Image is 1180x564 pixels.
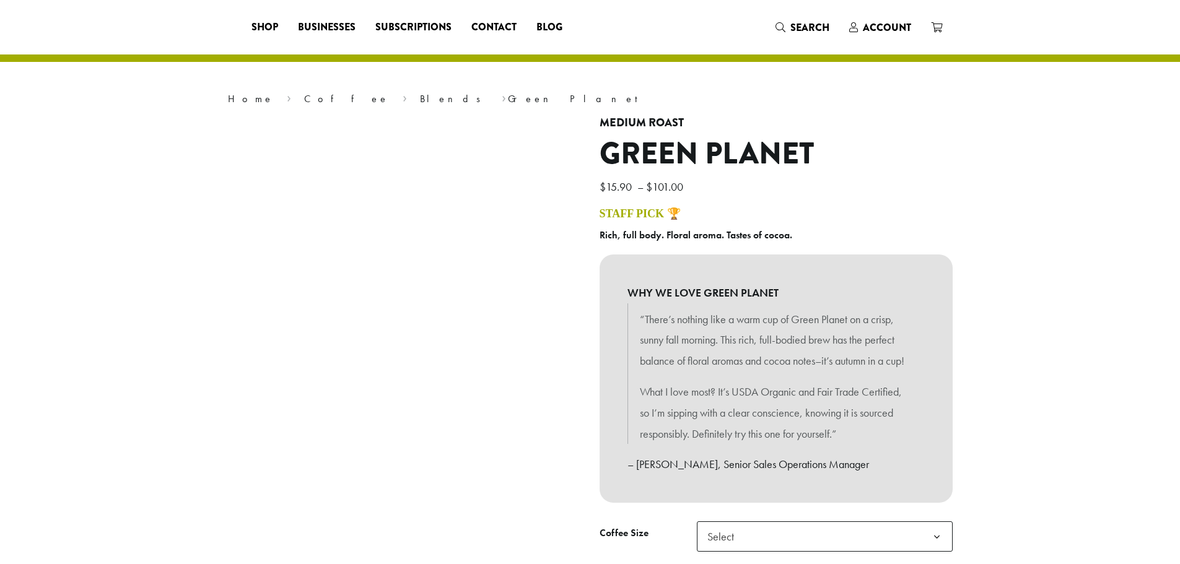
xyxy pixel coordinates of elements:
[790,20,829,35] span: Search
[287,87,291,106] span: ›
[242,17,288,37] a: Shop
[403,87,407,106] span: ›
[637,180,644,194] span: –
[536,20,562,35] span: Blog
[600,136,953,172] h1: Green Planet
[298,20,356,35] span: Businesses
[646,180,652,194] span: $
[627,282,925,303] b: WHY WE LOVE GREEN PLANET
[600,116,953,130] h4: Medium Roast
[600,524,697,542] label: Coffee Size
[304,92,389,105] a: Coffee
[375,20,452,35] span: Subscriptions
[640,381,912,444] p: What I love most? It’s USDA Organic and Fair Trade Certified, so I’m sipping with a clear conscie...
[627,454,925,475] p: – [PERSON_NAME], Senior Sales Operations Manager
[697,521,953,552] span: Select
[600,180,635,194] bdi: 15.90
[228,92,953,106] nav: Breadcrumb
[600,207,681,220] a: STAFF PICK 🏆
[471,20,517,35] span: Contact
[863,20,911,35] span: Account
[600,228,792,241] b: Rich, full body. Floral aroma. Tastes of cocoa.
[420,92,489,105] a: Blends
[646,180,686,194] bdi: 101.00
[502,87,506,106] span: ›
[702,524,746,549] span: Select
[251,20,278,35] span: Shop
[228,92,274,105] a: Home
[766,17,839,38] a: Search
[600,180,606,194] span: $
[640,309,912,371] p: “There’s nothing like a warm cup of Green Planet on a crisp, sunny fall morning. This rich, full-...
